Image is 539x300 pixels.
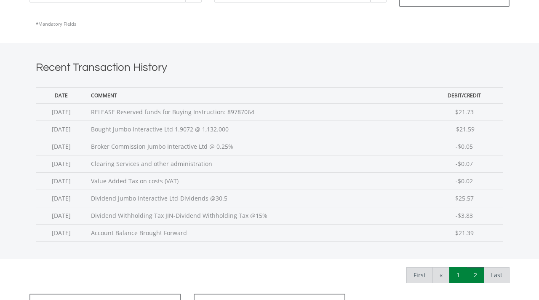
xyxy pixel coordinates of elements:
[36,103,87,121] td: [DATE]
[426,87,503,103] th: Debit/Credit
[36,21,76,27] span: Mandatory Fields
[87,190,426,207] td: Dividend Jumbo Interactive Ltd-Dividends @30.5
[36,207,87,224] td: [DATE]
[456,142,473,150] span: -$0.05
[455,108,474,116] span: $21.73
[454,125,475,133] span: -$21.59
[456,160,473,168] span: -$0.07
[36,155,87,172] td: [DATE]
[36,60,503,79] h1: Recent Transaction History
[36,138,87,155] td: [DATE]
[87,121,426,138] td: Bought Jumbo Interactive Ltd 1.9072 @ 1,132.000
[36,224,87,241] td: [DATE]
[87,172,426,190] td: Value Added Tax on costs (VAT)
[406,267,433,283] a: First
[449,267,467,283] a: 1
[455,194,474,202] span: $25.57
[87,103,426,121] td: RELEASE Reserved funds for Buying Instruction: 89787064
[36,172,87,190] td: [DATE]
[87,138,426,155] td: Broker Commission Jumbo Interactive Ltd @ 0.25%
[87,224,426,241] td: Account Balance Brought Forward
[36,121,87,138] td: [DATE]
[484,267,510,283] a: Last
[432,267,450,283] a: «
[456,212,473,220] span: -$3.83
[456,177,473,185] span: -$0.02
[36,190,87,207] td: [DATE]
[87,155,426,172] td: Clearing Services and other administration
[87,207,426,224] td: Dividend Withholding Tax JIN-Dividend Withholding Tax @15%
[36,87,87,103] th: Date
[467,267,484,283] a: 2
[455,229,474,237] span: $21.39
[87,87,426,103] th: Comment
